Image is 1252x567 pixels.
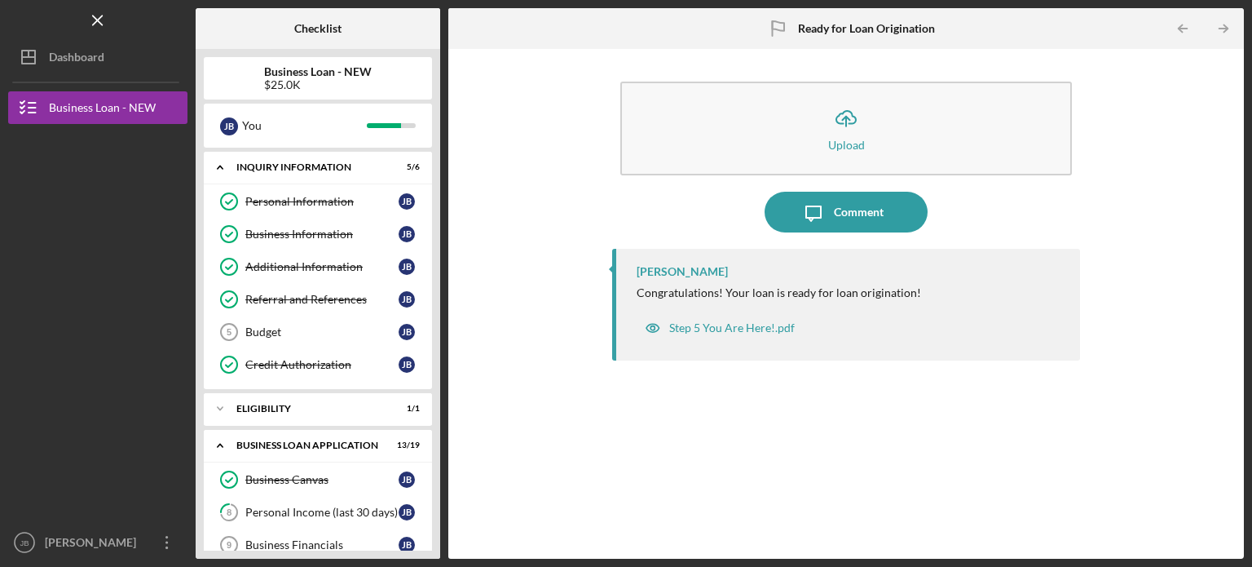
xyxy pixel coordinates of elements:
[227,327,231,337] tspan: 5
[212,185,424,218] a: Personal InformationJB
[212,316,424,348] a: 5BudgetJB
[834,192,884,233] div: Comment
[236,441,379,450] div: BUSINESS LOAN APPLICATION
[399,291,415,308] div: J B
[49,41,104,78] div: Dashboard
[390,404,420,414] div: 1 / 1
[399,193,415,210] div: J B
[212,496,424,529] a: 8Personal Income (last 30 days)JB
[245,506,399,519] div: Personal Income (last 30 days)
[227,540,231,550] tspan: 9
[242,112,367,140] div: You
[8,91,187,124] button: Business Loan - NEW
[245,195,399,208] div: Personal Information
[620,82,1072,175] button: Upload
[20,538,29,547] text: JB
[245,228,399,241] div: Business Information
[245,326,399,339] div: Budget
[399,504,415,520] div: J B
[227,507,231,518] tspan: 8
[399,259,415,275] div: J B
[399,324,415,340] div: J B
[212,283,424,316] a: Referral and ReferencesJB
[212,463,424,496] a: Business CanvasJB
[245,538,399,551] div: Business Financials
[399,537,415,553] div: J B
[765,192,928,233] button: Comment
[49,91,156,128] div: Business Loan - NEW
[236,404,379,414] div: ELIGIBILITY
[828,139,865,151] div: Upload
[212,218,424,250] a: Business InformationJB
[8,41,187,73] button: Dashboard
[236,162,379,172] div: INQUIRY INFORMATION
[212,348,424,381] a: Credit AuthorizationJB
[245,260,399,273] div: Additional Information
[245,293,399,306] div: Referral and References
[264,65,372,78] b: Business Loan - NEW
[294,22,342,35] b: Checklist
[390,441,420,450] div: 13 / 19
[245,473,399,486] div: Business Canvas
[637,265,728,278] div: [PERSON_NAME]
[212,529,424,561] a: 9Business FinancialsJB
[798,22,935,35] b: Ready for Loan Origination
[8,526,187,559] button: JB[PERSON_NAME]
[212,250,424,283] a: Additional InformationJB
[399,226,415,242] div: J B
[220,117,238,135] div: J B
[41,526,147,563] div: [PERSON_NAME]
[637,286,921,299] div: Congratulations! Your loan is ready for loan origination!
[399,472,415,488] div: J B
[390,162,420,172] div: 5 / 6
[399,357,415,373] div: J B
[264,78,372,91] div: $25.0K
[637,312,803,344] button: Step 5 You Are Here!.pdf
[669,321,795,334] div: Step 5 You Are Here!.pdf
[245,358,399,371] div: Credit Authorization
